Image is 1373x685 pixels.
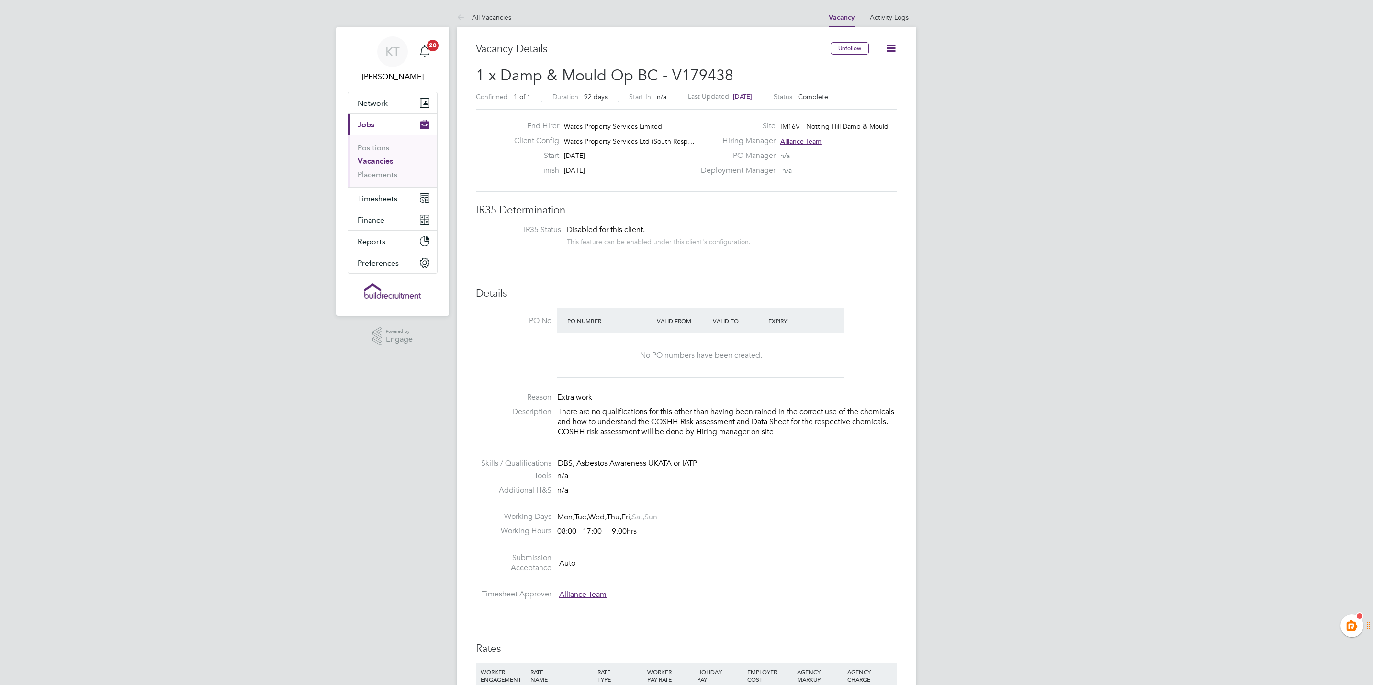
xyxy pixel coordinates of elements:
label: End Hirer [506,121,559,131]
button: Finance [348,209,437,230]
label: Hiring Manager [695,136,776,146]
a: All Vacancies [457,13,511,22]
label: Status [774,92,792,101]
label: Last Updated [688,92,729,101]
span: Timesheets [358,194,397,203]
a: Activity Logs [870,13,909,22]
a: 20 [415,36,434,67]
span: Mon, [557,512,574,522]
span: [DATE] [564,151,585,160]
a: Positions [358,143,389,152]
span: 92 days [584,92,608,101]
span: 1 of 1 [514,92,531,101]
span: Sun [644,512,657,522]
label: Additional H&S [476,485,551,495]
label: PO Manager [695,151,776,161]
span: [DATE] [733,92,752,101]
a: KT[PERSON_NAME] [348,36,438,82]
span: n/a [557,471,568,481]
div: This feature can be enabled under this client's configuration. [567,235,751,246]
span: [DATE] [564,166,585,175]
span: Disabled for this client. [567,225,645,235]
a: Vacancy [829,13,855,22]
span: Tue, [574,512,588,522]
span: Powered by [386,327,413,336]
div: DBS, Asbestos Awareness UKATA or IATP [558,459,897,469]
span: Auto [559,558,575,568]
span: n/a [782,166,792,175]
span: 20 [427,40,439,51]
img: buildrec-logo-retina.png [364,283,421,299]
h3: Rates [476,642,897,656]
span: Extra work [557,393,592,402]
span: Thu, [607,512,621,522]
label: PO No [476,316,551,326]
div: Valid From [654,312,710,329]
span: Engage [386,336,413,344]
div: Expiry [766,312,822,329]
span: Wed, [588,512,607,522]
span: Wates Property Services Limited [564,122,662,131]
label: Tools [476,471,551,481]
a: Placements [358,170,397,179]
span: IM16V - Notting Hill Damp & Mould [780,122,889,131]
div: Jobs [348,135,437,187]
p: There are no qualifications for this other than having been rained in the correct use of the chem... [558,407,897,437]
label: Start In [629,92,651,101]
span: Alliance Team [780,137,822,146]
label: Site [695,121,776,131]
label: Working Days [476,512,551,522]
span: Wates Property Services Ltd (South Resp… [564,137,695,146]
span: 1 x Damp & Mould Op BC - V179438 [476,66,733,85]
label: Duration [552,92,578,101]
h3: Details [476,287,897,301]
span: Sat, [632,512,644,522]
label: Client Config [506,136,559,146]
label: Skills / Qualifications [476,459,551,469]
div: PO Number [565,312,654,329]
label: Working Hours [476,526,551,536]
label: Submission Acceptance [476,553,551,573]
a: Powered byEngage [372,327,413,346]
button: Network [348,92,437,113]
span: Finance [358,215,384,225]
span: KT [385,45,400,58]
span: Alliance Team [559,590,607,599]
label: Confirmed [476,92,508,101]
span: Complete [798,92,828,101]
h3: Vacancy Details [476,42,831,56]
label: Timesheet Approver [476,589,551,599]
label: Deployment Manager [695,166,776,176]
span: Reports [358,237,385,246]
span: Network [358,99,388,108]
div: No PO numbers have been created. [567,350,835,360]
h3: IR35 Determination [476,203,897,217]
span: Preferences [358,258,399,268]
label: Start [506,151,559,161]
label: Finish [506,166,559,176]
span: n/a [657,92,666,101]
a: Go to home page [348,283,438,299]
button: Timesheets [348,188,437,209]
button: Preferences [348,252,437,273]
span: Jobs [358,120,374,129]
a: Vacancies [358,157,393,166]
div: 08:00 - 17:00 [557,527,637,537]
span: 9.00hrs [607,527,637,536]
span: Fri, [621,512,632,522]
button: Reports [348,231,437,252]
label: Reason [476,393,551,403]
button: Jobs [348,114,437,135]
nav: Main navigation [336,27,449,316]
label: IR35 Status [485,225,561,235]
button: Unfollow [831,42,869,55]
span: n/a [557,485,568,495]
label: Description [476,407,551,417]
div: Valid To [710,312,766,329]
span: Kiera Troutt [348,71,438,82]
span: n/a [780,151,790,160]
